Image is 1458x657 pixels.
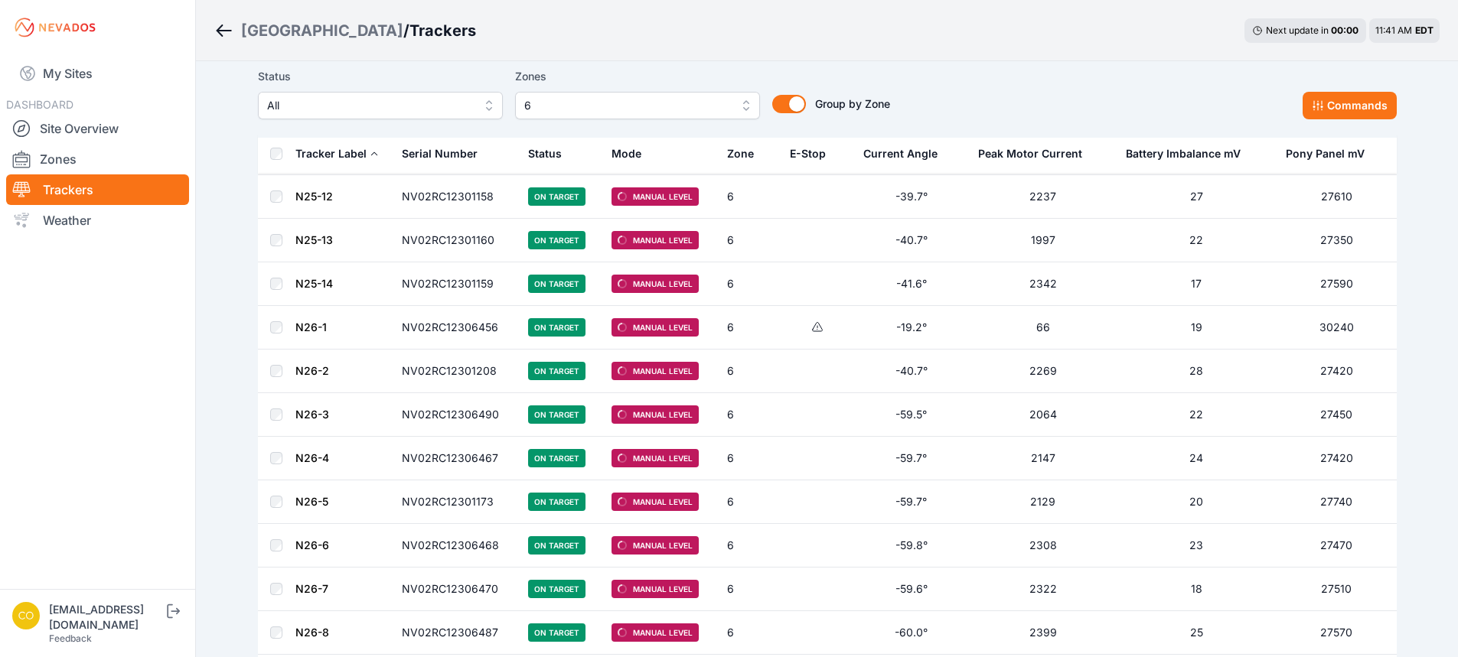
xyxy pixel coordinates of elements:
button: Commands [1303,92,1397,119]
td: 2308 [969,524,1117,568]
td: 6 [718,219,781,262]
span: Group by Zone [815,97,890,110]
span: Manual Level [612,405,699,424]
td: NV02RC12306456 [393,306,520,350]
img: controlroomoperator@invenergy.com [12,602,40,629]
button: Tracker Label [295,135,379,172]
td: 6 [718,524,781,568]
td: NV02RC12306487 [393,611,520,655]
span: On Target [528,536,585,555]
td: 6 [718,262,781,306]
span: Manual Level [612,493,699,511]
a: N25-13 [295,233,333,246]
td: 27420 [1277,350,1397,393]
td: 20 [1117,480,1276,524]
a: Weather [6,205,189,236]
td: -59.6° [854,568,969,611]
span: Manual Level [612,449,699,467]
span: Manual Level [612,362,699,380]
td: 23 [1117,524,1276,568]
a: N25-12 [295,190,333,203]
td: NV02RC12301159 [393,262,520,306]
td: 25 [1117,611,1276,655]
button: Mode [612,135,654,172]
button: Zone [727,135,766,172]
button: E-Stop [790,135,838,172]
td: 27470 [1277,524,1397,568]
td: 30240 [1277,306,1397,350]
td: NV02RC12306470 [393,568,520,611]
td: 2147 [969,437,1117,480]
td: 27740 [1277,480,1397,524]
span: Manual Level [612,623,699,642]
td: 6 [718,437,781,480]
td: NV02RC12301208 [393,350,520,393]
td: 2129 [969,480,1117,524]
td: 2064 [969,393,1117,437]
label: Status [258,67,503,86]
td: NV02RC12306467 [393,437,520,480]
div: Tracker Label [295,146,367,161]
div: Peak Motor Current [978,146,1082,161]
td: NV02RC12306468 [393,524,520,568]
td: 22 [1117,219,1276,262]
div: Current Angle [863,146,938,161]
div: Zone [727,146,754,161]
nav: Breadcrumb [214,11,476,50]
span: EDT [1415,24,1434,36]
span: Manual Level [612,580,699,598]
td: -40.7° [854,219,969,262]
a: Trackers [6,174,189,205]
td: -40.7° [854,350,969,393]
td: 6 [718,611,781,655]
td: 22 [1117,393,1276,437]
td: -59.8° [854,524,969,568]
td: -60.0° [854,611,969,655]
span: Manual Level [612,275,699,293]
td: 66 [969,306,1117,350]
td: 19 [1117,306,1276,350]
div: E-Stop [790,146,826,161]
span: On Target [528,449,585,467]
a: N26-8 [295,626,329,639]
span: On Target [528,318,585,337]
button: Peak Motor Current [978,135,1094,172]
a: N26-3 [295,408,329,421]
a: Site Overview [6,113,189,144]
a: N25-14 [295,277,333,290]
td: -41.6° [854,262,969,306]
a: N26-5 [295,495,328,508]
img: Nevados [12,15,98,40]
span: On Target [528,493,585,511]
td: 6 [718,568,781,611]
td: 27 [1117,175,1276,219]
span: On Target [528,623,585,642]
button: Battery Imbalance mV [1126,135,1253,172]
button: All [258,92,503,119]
td: NV02RC12301158 [393,175,520,219]
a: N26-4 [295,451,329,464]
td: 28 [1117,350,1276,393]
a: Zones [6,144,189,174]
td: NV02RC12301173 [393,480,520,524]
span: On Target [528,231,585,249]
span: On Target [528,580,585,598]
span: On Target [528,405,585,424]
button: Status [528,135,574,172]
td: 2269 [969,350,1117,393]
td: 27420 [1277,437,1397,480]
td: 27510 [1277,568,1397,611]
td: NV02RC12301160 [393,219,520,262]
td: -19.2° [854,306,969,350]
td: 6 [718,393,781,437]
button: Pony Panel mV [1286,135,1377,172]
div: Serial Number [402,146,478,161]
td: -59.7° [854,480,969,524]
td: 24 [1117,437,1276,480]
td: 27450 [1277,393,1397,437]
span: / [403,20,409,41]
td: 2399 [969,611,1117,655]
td: 2322 [969,568,1117,611]
div: Status [528,146,562,161]
button: Current Angle [863,135,950,172]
